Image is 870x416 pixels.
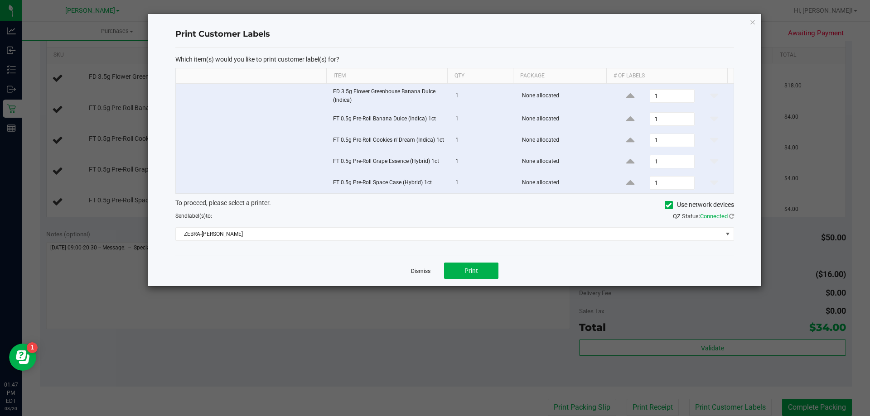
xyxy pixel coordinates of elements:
[700,213,728,220] span: Connected
[447,68,513,84] th: Qty
[517,84,611,109] td: None allocated
[326,68,447,84] th: Item
[175,55,734,63] p: Which item(s) would you like to print customer label(s) for?
[665,200,734,210] label: Use network devices
[606,68,727,84] th: # of labels
[517,151,611,172] td: None allocated
[328,130,450,151] td: FT 0.5g Pre-Roll Cookies n' Dream (Indica) 1ct
[176,228,722,240] span: ZEBRA-[PERSON_NAME]
[450,84,517,109] td: 1
[328,172,450,193] td: FT 0.5g Pre-Roll Space Case (Hybrid) 1ct
[464,267,478,274] span: Print
[328,109,450,130] td: FT 0.5g Pre-Roll Banana Dulce (Indica) 1ct
[188,213,206,219] span: label(s)
[169,198,741,212] div: To proceed, please select a printer.
[175,29,734,40] h4: Print Customer Labels
[450,172,517,193] td: 1
[517,109,611,130] td: None allocated
[450,109,517,130] td: 1
[175,213,212,219] span: Send to:
[9,344,36,371] iframe: Resource center
[450,130,517,151] td: 1
[517,130,611,151] td: None allocated
[444,263,498,279] button: Print
[27,342,38,353] iframe: Resource center unread badge
[328,84,450,109] td: FD 3.5g Flower Greenhouse Banana Dulce (Indica)
[328,151,450,172] td: FT 0.5g Pre-Roll Grape Essence (Hybrid) 1ct
[450,151,517,172] td: 1
[517,172,611,193] td: None allocated
[411,268,430,275] a: Dismiss
[673,213,734,220] span: QZ Status:
[513,68,606,84] th: Package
